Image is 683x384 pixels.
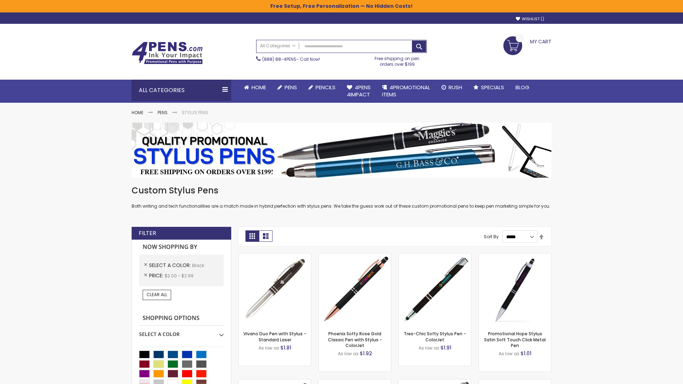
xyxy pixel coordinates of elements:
[440,344,451,351] span: $1.91
[449,84,462,91] span: Rush
[143,290,171,300] a: Clear All
[347,84,371,98] span: 4Pens 4impact
[149,272,165,279] span: Price
[404,331,466,342] a: Tres-Chic Softy Stylus Pen - ColorJet
[285,84,297,91] span: Pens
[319,253,391,259] a: Phoenix Softy Rose Gold Classic Pen with Stylus - ColorJet-Black
[239,253,311,259] a: Vivano Duo Pen with Stylus - Standard Laser-Black
[319,254,391,326] img: Phoenix Softy Rose Gold Classic Pen with Stylus - ColorJet-Black
[139,240,224,255] strong: Now Shopping by
[262,56,320,62] span: - Call Now!
[479,254,551,326] img: Promotional Hope Stylus Satin Soft Touch Click Metal Pen-Black
[360,350,372,357] span: $1.92
[165,273,194,279] span: $2.00 - $2.99
[338,351,359,357] span: As low as
[139,326,224,338] div: Select A Color
[149,262,192,269] span: Select A Color
[399,253,471,259] a: Tres-Chic Softy Stylus Pen - ColorJet-Black
[132,110,143,116] a: Home
[280,344,291,351] span: $1.81
[139,311,224,326] strong: Shopping Options
[182,110,208,116] strong: Stylus Pens
[132,123,551,178] img: Stylus Pens
[252,84,266,91] span: Home
[341,80,376,103] a: 4Pens4impact
[239,254,311,326] img: Vivano Duo Pen with Stylus - Standard Laser-Black
[238,80,272,95] a: Home
[468,80,510,95] a: Specials
[147,292,167,298] span: Clear All
[515,84,529,91] span: Blog
[139,229,156,237] strong: Filter
[256,40,299,52] a: All Categories
[132,185,551,196] h1: Custom Stylus Pens
[481,84,504,91] span: Specials
[484,331,546,348] a: Promotional Hope Stylus Satin Soft Touch Click Metal Pen
[303,80,341,95] a: Pencils
[132,185,551,209] div: Both writing and tech functionalities are a match made in hybrid perfection with stylus pens. We ...
[367,53,427,67] div: Free shipping on pen orders over $199
[158,110,168,116] a: Pens
[436,80,468,95] a: Rush
[399,254,471,326] img: Tres-Chic Softy Stylus Pen - ColorJet-Black
[484,234,499,240] label: Sort By
[259,345,279,351] span: As low as
[262,56,296,62] a: (888) 88-4PENS
[132,42,203,64] img: 4Pens Custom Pens and Promotional Products
[376,80,436,103] a: 4PROMOTIONALITEMS
[316,84,335,91] span: Pencils
[328,331,382,348] a: Phoenix Softy Rose Gold Classic Pen with Stylus - ColorJet
[516,16,544,22] a: Wishlist
[260,43,296,49] span: All Categories
[479,253,551,259] a: Promotional Hope Stylus Satin Soft Touch Click Metal Pen-Black
[510,80,535,95] a: Blog
[245,230,259,242] strong: Grid
[192,262,204,268] span: Black
[520,350,531,357] span: $1.01
[243,331,306,342] a: Vivano Duo Pen with Stylus - Standard Laser
[382,84,430,98] span: 4PROMOTIONAL ITEMS
[272,80,303,95] a: Pens
[132,80,231,101] div: All Categories
[419,345,439,351] span: As low as
[499,351,519,357] span: As low as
